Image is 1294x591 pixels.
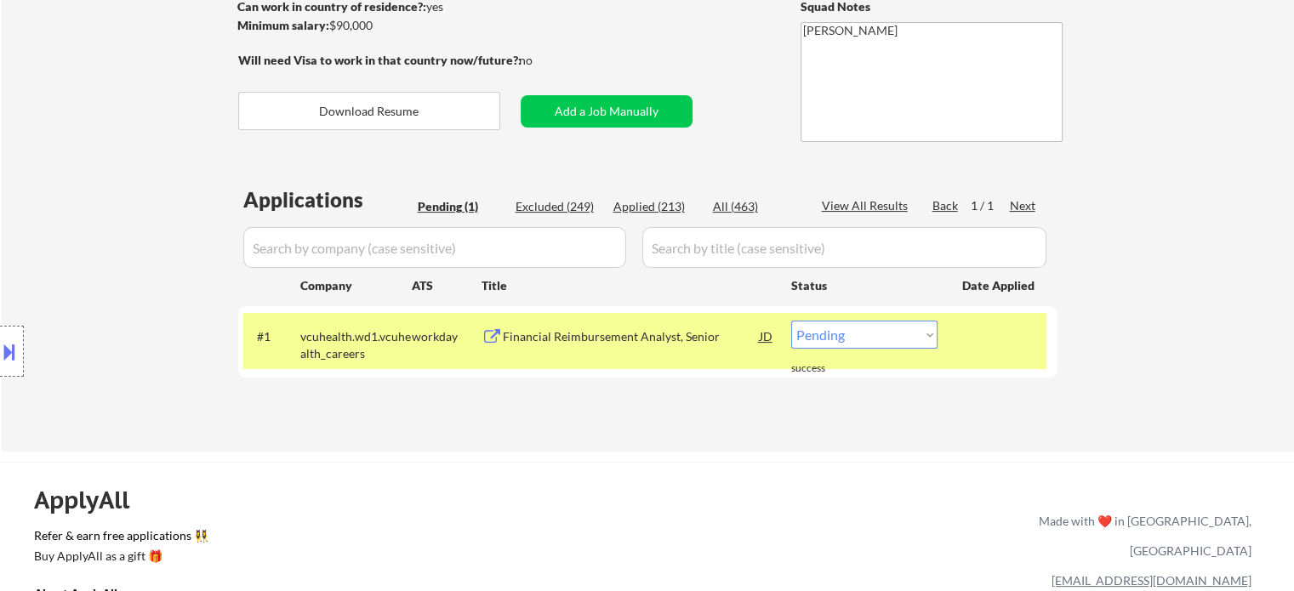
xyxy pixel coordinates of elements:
div: Pending (1) [418,198,503,215]
a: Refer & earn free applications 👯‍♀️ [34,530,683,548]
div: Next [1010,197,1037,214]
strong: Minimum salary: [237,18,329,32]
strong: Will need Visa to work in that country now/future?: [238,53,522,67]
div: Title [482,277,775,294]
div: success [791,361,859,376]
div: Applications [243,190,412,210]
input: Search by company (case sensitive) [243,227,626,268]
div: Applied (213) [613,198,698,215]
div: Company [300,277,412,294]
button: Add a Job Manually [521,95,693,128]
div: View All Results [822,197,913,214]
div: Date Applied [962,277,1037,294]
button: Download Resume [238,92,500,130]
div: JD [758,321,775,351]
div: vcuhealth.wd1.vcuhealth_careers [300,328,412,361]
input: Search by title (case sensitive) [642,227,1046,268]
div: All (463) [713,198,798,215]
div: 1 / 1 [971,197,1010,214]
div: Back [932,197,960,214]
div: Excluded (249) [516,198,601,215]
div: ATS [412,277,482,294]
div: Status [791,270,938,300]
div: Financial Reimbursement Analyst, Senior [503,328,760,345]
div: workday [412,328,482,345]
a: [EMAIL_ADDRESS][DOMAIN_NAME] [1052,573,1251,588]
div: no [519,52,567,69]
div: $90,000 [237,17,521,34]
div: Made with ❤️ in [GEOGRAPHIC_DATA], [GEOGRAPHIC_DATA] [1032,506,1251,565]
